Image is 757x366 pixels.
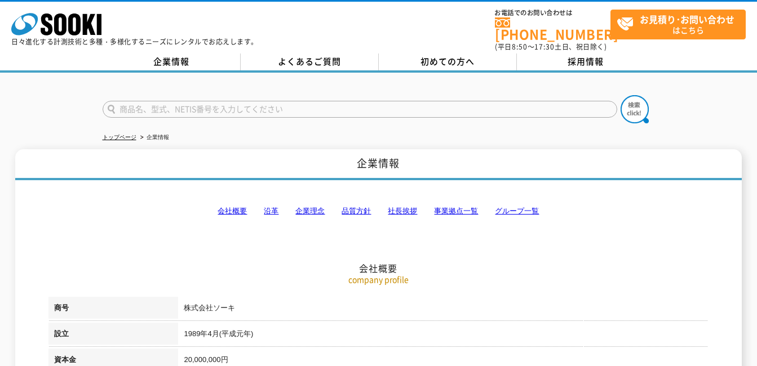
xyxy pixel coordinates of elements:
[48,297,178,323] th: 商号
[103,53,241,70] a: 企業情報
[295,207,325,215] a: 企業理念
[48,323,178,349] th: 設立
[241,53,379,70] a: よくあるご質問
[103,101,617,118] input: 商品名、型式、NETIS番号を入力してください
[264,207,278,215] a: 沿革
[640,12,734,26] strong: お見積り･お問い合わせ
[178,323,708,349] td: 1989年4月(平成元年)
[379,53,517,70] a: 初めての方へ
[617,10,745,38] span: はこちら
[495,10,610,16] span: お電話でのお問い合わせは
[388,207,417,215] a: 社長挨拶
[495,207,539,215] a: グループ一覧
[495,42,607,52] span: (平日 ～ 土日、祝日除く)
[342,207,371,215] a: 品質方針
[495,17,610,41] a: [PHONE_NUMBER]
[420,55,475,68] span: 初めての方へ
[138,132,169,144] li: 企業情報
[517,53,655,70] a: 採用情報
[534,42,555,52] span: 17:30
[48,150,708,274] h2: 会社概要
[610,10,746,39] a: お見積り･お問い合わせはこちら
[178,297,708,323] td: 株式会社ソーキ
[48,274,708,285] p: company profile
[621,95,649,123] img: btn_search.png
[15,149,742,180] h1: 企業情報
[218,207,247,215] a: 会社概要
[11,38,258,45] p: 日々進化する計測技術と多種・多様化するニーズにレンタルでお応えします。
[512,42,528,52] span: 8:50
[434,207,478,215] a: 事業拠点一覧
[103,134,136,140] a: トップページ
